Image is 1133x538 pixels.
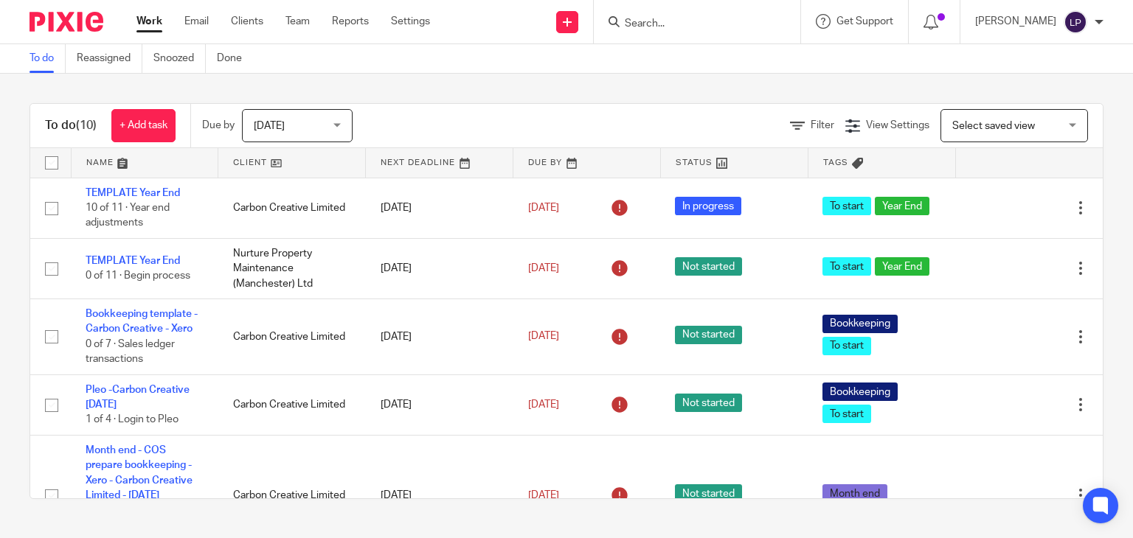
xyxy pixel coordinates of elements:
[30,44,66,73] a: To do
[218,178,366,238] td: Carbon Creative Limited
[202,118,235,133] p: Due by
[836,16,893,27] span: Get Support
[528,332,559,342] span: [DATE]
[1064,10,1087,34] img: svg%3E
[86,339,175,365] span: 0 of 7 · Sales ledger transactions
[45,118,97,133] h1: To do
[822,382,898,401] span: Bookkeeping
[184,14,209,29] a: Email
[366,238,513,298] td: [DATE]
[366,298,513,374] td: [DATE]
[822,257,871,276] span: To start
[528,203,559,213] span: [DATE]
[528,490,559,500] span: [DATE]
[866,120,929,130] span: View Settings
[76,119,97,131] span: (10)
[675,484,742,503] span: Not started
[528,263,559,273] span: [DATE]
[823,158,848,167] span: Tags
[822,337,871,355] span: To start
[86,415,179,425] span: 1 of 4 · Login to Pleo
[111,109,176,142] a: + Add task
[875,197,929,215] span: Year End
[822,405,871,423] span: To start
[366,178,513,238] td: [DATE]
[675,326,742,344] span: Not started
[30,12,103,32] img: Pixie
[77,44,142,73] a: Reassigned
[822,315,898,333] span: Bookkeeping
[86,203,170,228] span: 10 of 11 · Year end adjustments
[822,197,871,215] span: To start
[86,256,180,266] a: TEMPLATE Year End
[86,271,190,282] span: 0 of 11 · Begin process
[366,374,513,435] td: [DATE]
[86,385,190,410] a: Pleo -Carbon Creative [DATE]
[136,14,162,29] a: Work
[86,188,180,198] a: TEMPLATE Year End
[153,44,206,73] a: Snoozed
[675,197,741,215] span: In progress
[675,394,742,412] span: Not started
[218,238,366,298] td: Nurture Property Maintenance (Manchester) Ltd
[218,374,366,435] td: Carbon Creative Limited
[623,18,756,31] input: Search
[975,14,1056,29] p: [PERSON_NAME]
[332,14,369,29] a: Reports
[218,298,366,374] td: Carbon Creative Limited
[391,14,430,29] a: Settings
[822,484,887,503] span: Month end
[217,44,253,73] a: Done
[285,14,310,29] a: Team
[811,120,834,130] span: Filter
[86,445,193,500] a: Month end - COS prepare bookkeeping - Xero - Carbon Creative Limited - [DATE]
[254,121,285,131] span: [DATE]
[528,399,559,410] span: [DATE]
[675,257,742,276] span: Not started
[952,121,1035,131] span: Select saved view
[875,257,929,276] span: Year End
[86,309,198,334] a: Bookkeeping template - Carbon Creative - Xero
[231,14,263,29] a: Clients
